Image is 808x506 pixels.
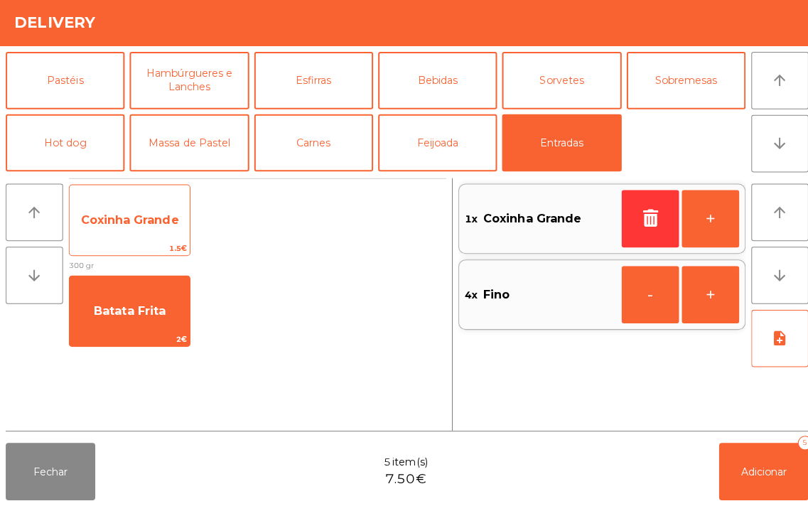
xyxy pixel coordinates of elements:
button: arrow_upward [6,186,63,243]
button: arrow_downward [745,249,802,306]
button: arrow_downward [745,118,802,175]
i: arrow_downward [765,269,782,286]
i: arrow_upward [765,206,782,223]
button: Sobremesas [622,55,740,112]
i: arrow_downward [765,138,782,155]
span: 1.5€ [69,244,188,257]
i: note_add [765,331,782,348]
button: Hot dog [6,117,124,174]
button: Feijoada [375,117,493,174]
span: Adicionar [736,465,781,478]
span: 1x [461,210,474,232]
span: 7.50€ [382,470,423,489]
button: Pastéis [6,55,124,112]
span: 300 gr [68,261,443,274]
span: Batata Frita [93,306,164,319]
button: note_add [745,311,802,368]
span: Fino [480,286,506,307]
button: Hambúrgueres e Lanches [129,55,247,112]
span: 4x [461,286,474,307]
i: arrow_downward [26,269,43,286]
span: Coxinha Grande [80,215,178,229]
button: Esfirras [252,55,370,112]
span: item(s) [389,455,424,470]
button: Adicionar5 [713,443,802,500]
button: arrow_downward [6,249,63,306]
i: arrow_upward [765,75,782,92]
div: 5 [792,436,806,451]
button: Sorvetes [498,55,616,112]
button: Entradas [498,117,616,174]
button: Carnes [252,117,370,174]
button: Fechar [6,443,95,500]
span: 5 [381,455,388,470]
h4: Delivery [14,16,95,37]
button: - [617,268,674,325]
button: + [677,268,733,325]
i: arrow_upward [26,206,43,223]
span: 2€ [69,334,188,348]
button: + [677,193,733,249]
button: arrow_upward [745,55,802,112]
span: Coxinha Grande [480,210,577,232]
button: arrow_upward [745,186,802,243]
button: Bebidas [375,55,493,112]
button: Massa de Pastel [129,117,247,174]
